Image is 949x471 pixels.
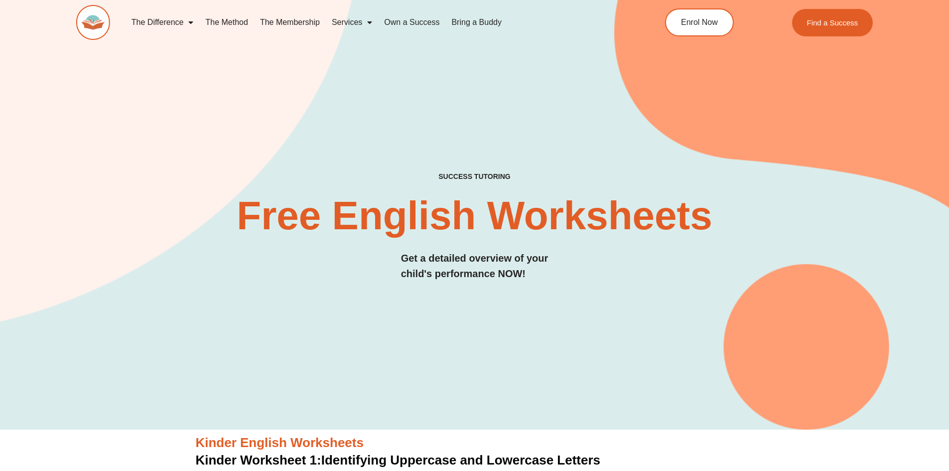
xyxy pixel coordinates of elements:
h3: Kinder English Worksheets [196,435,754,452]
h2: Free English Worksheets​ [212,196,738,236]
a: The Method [199,11,254,34]
span: Kinder Worksheet 1: [196,453,321,468]
h4: SUCCESS TUTORING​ [357,172,593,181]
h3: Get a detailed overview of your child's performance NOW! [401,251,548,282]
span: Enrol Now [681,18,718,26]
a: Kinder Worksheet 1:Identifying Uppercase and Lowercase Letters [196,453,601,468]
a: Find a Success [792,9,873,36]
nav: Menu [126,11,620,34]
span: Find a Success [807,19,858,26]
a: Enrol Now [665,8,734,36]
a: The Difference [126,11,200,34]
a: Services [326,11,378,34]
a: Own a Success [378,11,445,34]
a: Bring a Buddy [445,11,508,34]
a: The Membership [254,11,326,34]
